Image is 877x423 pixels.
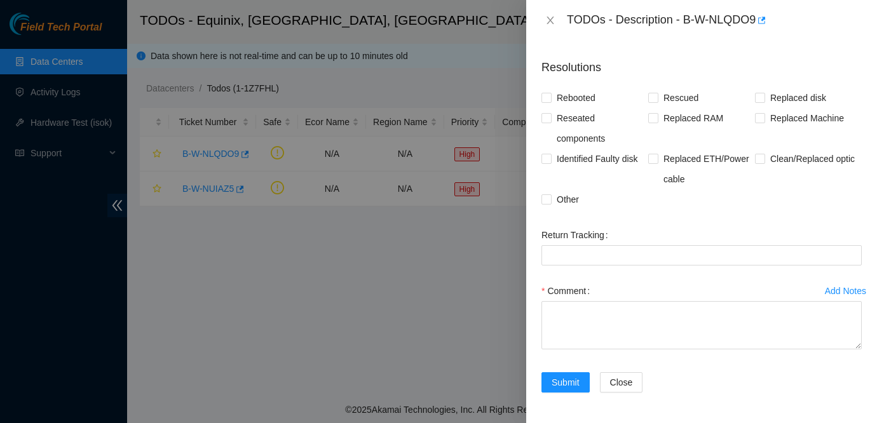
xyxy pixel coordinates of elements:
span: Replaced RAM [658,108,728,128]
span: Replaced disk [765,88,831,108]
p: Resolutions [541,49,862,76]
span: Rebooted [552,88,601,108]
span: Replaced ETH/Power cable [658,149,755,189]
textarea: Comment [541,301,862,349]
button: Add Notes [824,281,867,301]
label: Comment [541,281,595,301]
span: Replaced Machine [765,108,849,128]
span: Identified Faulty disk [552,149,643,169]
button: Close [600,372,643,393]
span: Clean/Replaced optic [765,149,860,169]
button: Submit [541,372,590,393]
input: Return Tracking [541,245,862,265]
div: TODOs - Description - B-W-NLQDO9 [567,10,862,30]
button: Close [541,15,559,27]
span: Rescued [658,88,704,108]
span: Close [610,375,633,389]
span: Reseated components [552,108,648,149]
div: Add Notes [825,286,866,295]
span: Other [552,189,584,210]
span: Submit [552,375,580,389]
span: close [545,15,555,25]
label: Return Tracking [541,225,613,245]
